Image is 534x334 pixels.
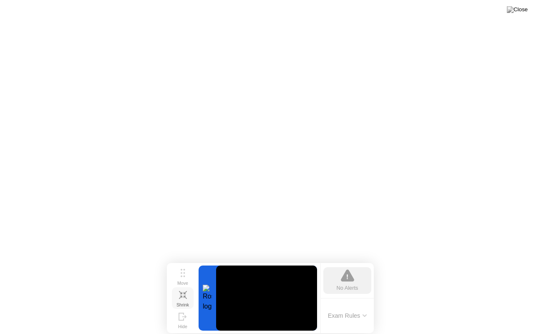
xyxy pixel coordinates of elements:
[172,266,194,287] button: Move
[172,309,194,331] button: Hide
[325,312,370,319] button: Exam Rules
[177,281,188,286] div: Move
[176,302,189,307] div: Shrink
[172,287,194,309] button: Shrink
[507,6,528,13] img: Close
[178,324,187,329] div: Hide
[337,284,358,292] div: No Alerts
